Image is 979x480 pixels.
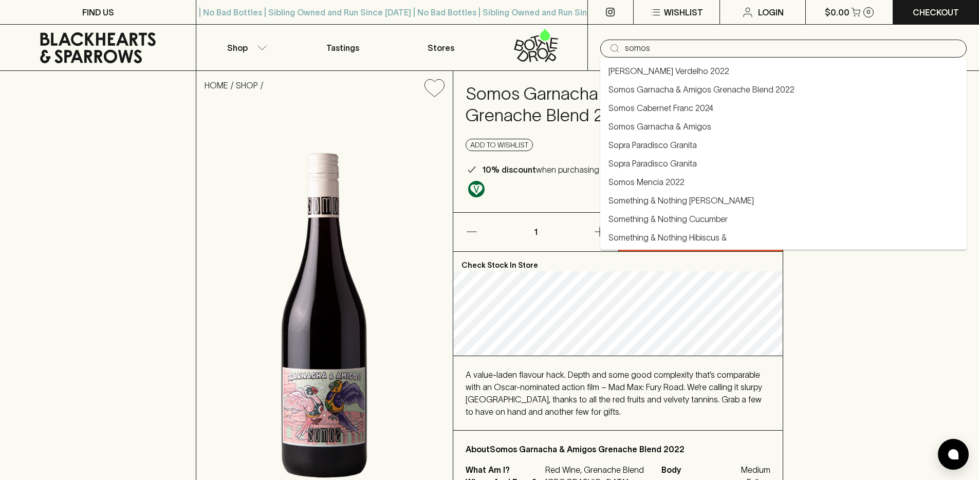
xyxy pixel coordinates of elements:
a: [PERSON_NAME] Verdelho 2022 [608,65,729,77]
p: 1 [523,213,548,251]
p: when purchasing 6 or more bottles [482,163,664,176]
p: Stores [428,42,454,54]
p: What Am I? [466,464,543,476]
p: FIND US [82,6,114,19]
a: Sopra Paradisco Granita [608,157,697,170]
a: Stores [392,25,490,70]
p: Tastings [326,42,359,54]
p: Checkout [913,6,959,19]
a: Something & Nothing [PERSON_NAME] [608,194,754,207]
a: HOME [205,81,228,90]
a: Somos Garnacha & Amigos [608,120,711,133]
a: Somos Cabernet Franc 2024 [608,102,713,114]
button: Add to wishlist [466,139,533,151]
a: Something & Nothing Cucumber [608,213,728,225]
a: Somos Garnacha & Amigos Grenache Blend 2022 [608,83,795,96]
button: Add to wishlist [420,75,449,101]
p: 0 [866,9,871,15]
p: $0.00 [825,6,849,19]
span: A value-laden flavour hack. Depth and some good complexity that’s comparable with an Oscar-nomina... [466,370,762,416]
h4: Somos Garnacha & Amigos Grenache Blend 2022 [466,83,700,126]
button: Shop [196,25,294,70]
a: Something & Nothing Hibiscus & [608,231,727,244]
input: Try "Pinot noir" [625,40,958,57]
a: Made without the use of any animal products. [466,178,487,200]
a: SHOP [236,81,258,90]
img: bubble-icon [948,449,958,459]
a: Tastings [294,25,392,70]
img: Vegan [468,181,485,197]
p: Shop [227,42,248,54]
p: Login [758,6,784,19]
a: Somos Mencia 2022 [608,176,685,188]
p: Check Stock In Store [453,252,783,271]
b: 10% discount [482,165,536,174]
p: Wishlist [664,6,703,19]
p: Red Wine, Grenache Blend [545,464,649,476]
a: Sopra Paradisco Granita [608,139,697,151]
p: About Somos Garnacha & Amigos Grenache Blend 2022 [466,443,770,455]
